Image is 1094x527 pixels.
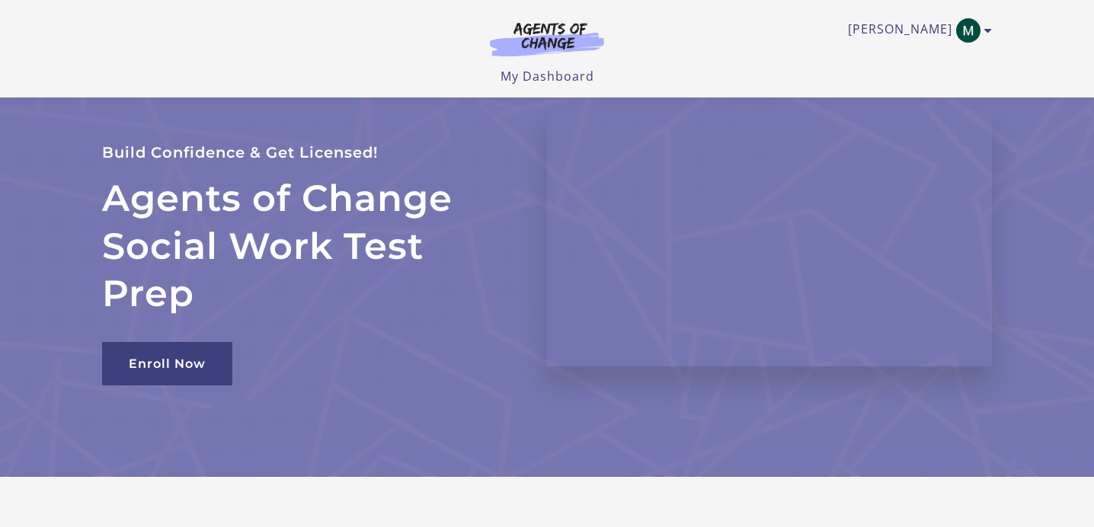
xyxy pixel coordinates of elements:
[848,18,984,43] a: Toggle menu
[102,140,510,165] p: Build Confidence & Get Licensed!
[501,68,594,85] a: My Dashboard
[102,342,232,385] a: Enroll Now
[474,21,620,56] img: Agents of Change Logo
[102,174,510,317] h2: Agents of Change Social Work Test Prep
